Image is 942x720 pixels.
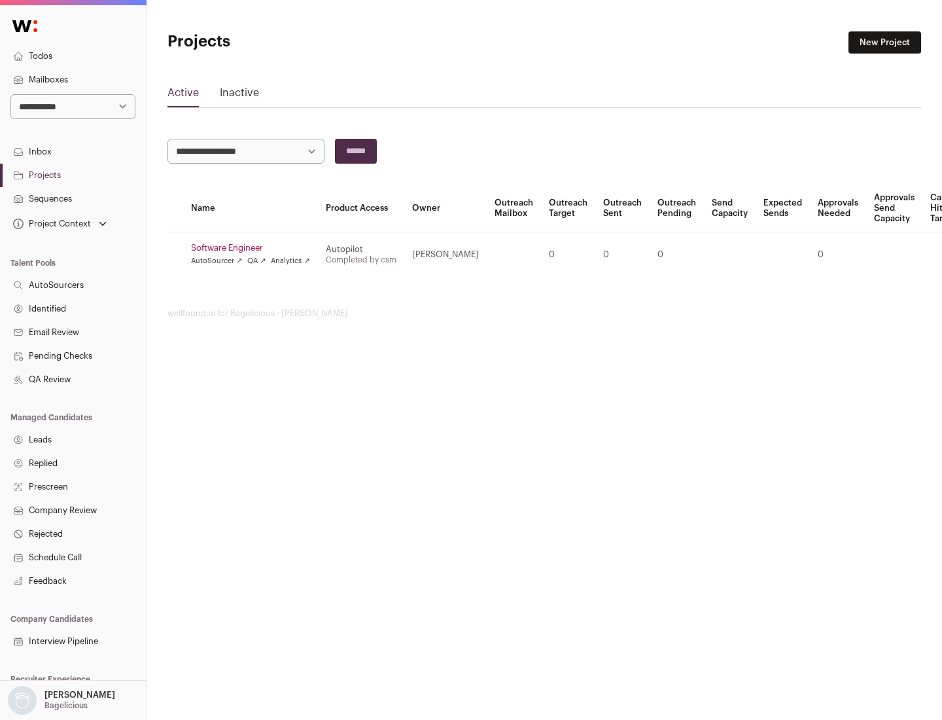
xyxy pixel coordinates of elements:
[595,185,650,232] th: Outreach Sent
[541,185,595,232] th: Outreach Target
[810,232,866,278] td: 0
[404,185,487,232] th: Owner
[810,185,866,232] th: Approvals Needed
[326,244,396,255] div: Autopilot
[271,256,309,266] a: Analytics ↗
[44,690,115,700] p: [PERSON_NAME]
[5,13,44,39] img: Wellfound
[866,185,922,232] th: Approvals Send Capacity
[5,686,118,715] button: Open dropdown
[704,185,756,232] th: Send Capacity
[191,243,310,253] a: Software Engineer
[220,85,259,106] a: Inactive
[8,686,37,715] img: nopic.png
[541,232,595,278] td: 0
[756,185,810,232] th: Expected Sends
[167,31,419,52] h1: Projects
[10,219,91,229] div: Project Context
[10,215,109,233] button: Open dropdown
[318,185,404,232] th: Product Access
[404,232,487,278] td: [PERSON_NAME]
[848,31,921,54] a: New Project
[183,185,318,232] th: Name
[247,256,266,266] a: QA ↗
[650,232,704,278] td: 0
[326,256,396,264] a: Completed by csm
[44,700,88,711] p: Bagelicious
[487,185,541,232] th: Outreach Mailbox
[595,232,650,278] td: 0
[191,256,242,266] a: AutoSourcer ↗
[650,185,704,232] th: Outreach Pending
[167,85,199,106] a: Active
[167,308,921,319] footer: wellfound:ai for Bagelicious - [PERSON_NAME]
